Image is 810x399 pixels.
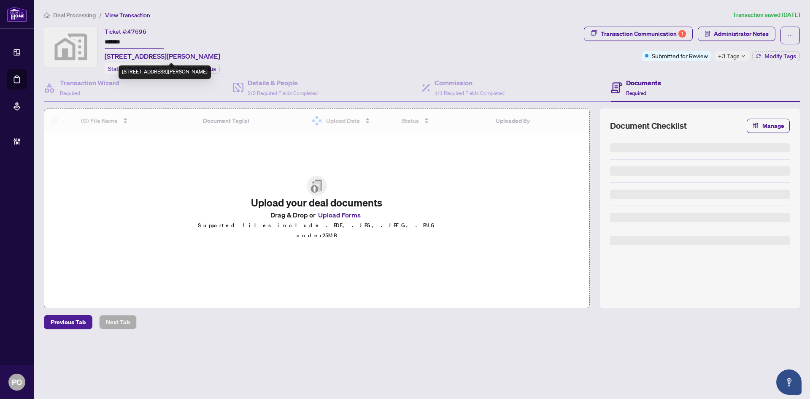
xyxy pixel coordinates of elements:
[53,11,96,19] span: Deal Processing
[718,51,740,61] span: +3 Tags
[741,54,745,58] span: down
[44,27,97,67] img: svg%3e
[714,27,769,41] span: Administrator Notes
[435,90,505,96] span: 1/1 Required Fields Completed
[44,12,50,18] span: home
[105,63,162,74] div: Status:
[747,119,790,133] button: Manage
[435,78,505,88] h4: Commission
[762,119,784,133] span: Manage
[119,65,211,79] div: [STREET_ADDRESS][PERSON_NAME]
[105,11,150,19] span: View Transaction
[99,315,137,329] button: Next Tab
[316,209,363,220] button: Upload Forms
[105,27,146,36] div: Ticket #:
[270,209,363,220] span: Drag & Drop or
[776,369,802,395] button: Open asap
[601,27,686,41] div: Transaction Communication
[248,90,318,96] span: 2/2 Required Fields Completed
[610,120,687,132] span: Document Checklist
[197,196,436,209] h2: Upload your deal documents
[307,176,327,196] img: File Upload
[127,65,159,73] span: Deal Closed
[44,315,92,329] button: Previous Tab
[698,27,775,41] button: Administrator Notes
[127,28,146,35] span: 47696
[51,315,86,329] span: Previous Tab
[764,53,796,59] span: Modify Tags
[584,27,693,41] button: Transaction Communication1
[705,31,710,37] span: solution
[248,78,318,88] h4: Details & People
[733,10,800,20] article: Transaction saved [DATE]
[626,78,661,88] h4: Documents
[752,51,800,61] button: Modify Tags
[787,33,793,38] span: ellipsis
[7,6,27,22] img: logo
[12,376,22,388] span: PO
[99,10,102,20] li: /
[165,64,220,74] button: Change Status
[60,78,119,88] h4: Transaction Wizard
[678,30,686,38] div: 1
[105,51,220,61] span: [STREET_ADDRESS][PERSON_NAME]
[60,90,80,96] span: Required
[652,51,708,60] span: Submitted for Review
[197,220,436,241] p: Supported files include .PDF, .JPG, .JPEG, .PNG under 25 MB
[626,90,646,96] span: Required
[191,169,443,247] span: File UploadUpload your deal documentsDrag & Drop orUpload FormsSupported files include .PDF, .JPG...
